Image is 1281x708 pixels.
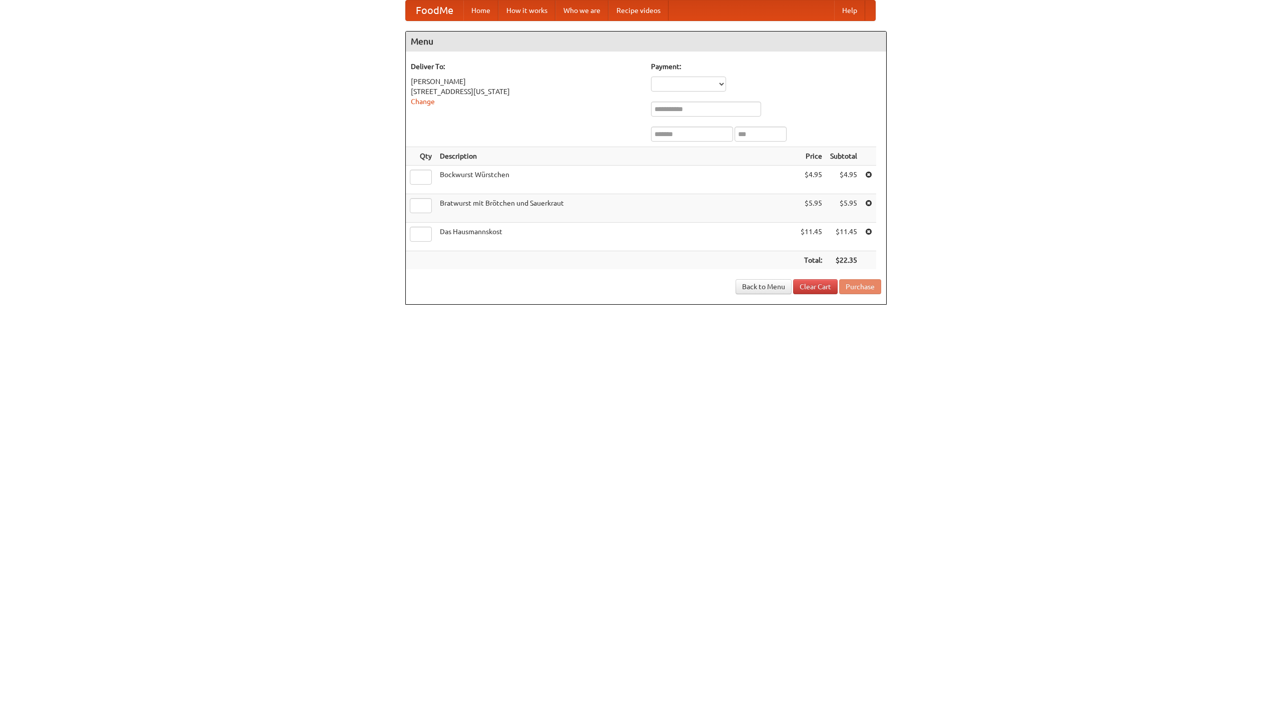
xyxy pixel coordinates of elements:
[793,279,838,294] a: Clear Cart
[651,62,881,72] h5: Payment:
[411,98,435,106] a: Change
[555,1,608,21] a: Who we are
[463,1,498,21] a: Home
[826,194,861,223] td: $5.95
[797,166,826,194] td: $4.95
[826,251,861,270] th: $22.35
[826,166,861,194] td: $4.95
[411,77,641,87] div: [PERSON_NAME]
[411,87,641,97] div: [STREET_ADDRESS][US_STATE]
[436,166,797,194] td: Bockwurst Würstchen
[406,1,463,21] a: FoodMe
[797,223,826,251] td: $11.45
[411,62,641,72] h5: Deliver To:
[608,1,669,21] a: Recipe videos
[834,1,865,21] a: Help
[826,147,861,166] th: Subtotal
[406,32,886,52] h4: Menu
[436,223,797,251] td: Das Hausmannskost
[797,251,826,270] th: Total:
[436,194,797,223] td: Bratwurst mit Brötchen und Sauerkraut
[797,194,826,223] td: $5.95
[436,147,797,166] th: Description
[736,279,792,294] a: Back to Menu
[406,147,436,166] th: Qty
[839,279,881,294] button: Purchase
[797,147,826,166] th: Price
[498,1,555,21] a: How it works
[826,223,861,251] td: $11.45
